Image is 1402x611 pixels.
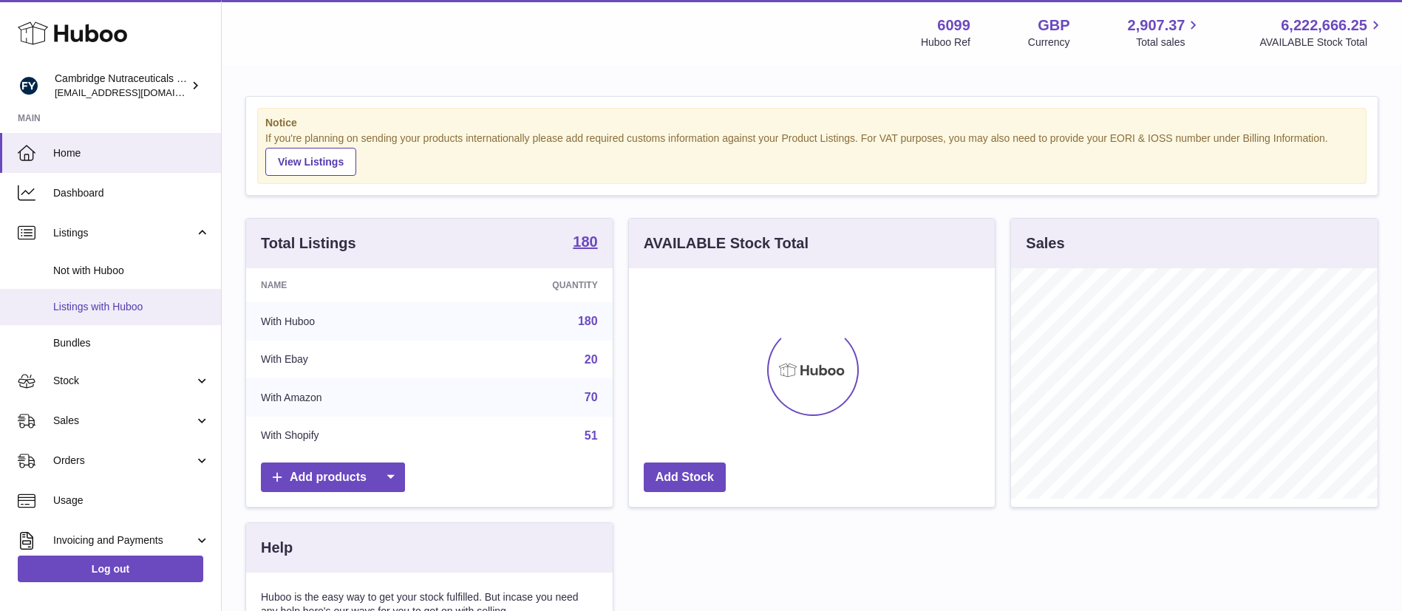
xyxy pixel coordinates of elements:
a: 180 [578,315,598,327]
span: AVAILABLE Stock Total [1259,35,1384,50]
div: Currency [1028,35,1070,50]
a: View Listings [265,148,356,176]
strong: GBP [1038,16,1069,35]
span: Listings with Huboo [53,300,210,314]
span: Usage [53,494,210,508]
a: Add Stock [644,462,726,493]
h3: AVAILABLE Stock Total [644,233,809,253]
span: Dashboard [53,186,210,200]
div: If you're planning on sending your products internationally please add required customs informati... [265,132,1358,176]
a: 6,222,666.25 AVAILABLE Stock Total [1259,16,1384,50]
strong: 180 [573,234,597,249]
span: Listings [53,226,194,240]
span: 6,222,666.25 [1281,16,1367,35]
span: [EMAIL_ADDRESS][DOMAIN_NAME] [55,86,217,98]
span: Home [53,146,210,160]
td: With Shopify [246,417,446,455]
span: Invoicing and Payments [53,533,194,547]
th: Quantity [446,268,612,302]
div: Cambridge Nutraceuticals Ltd [55,72,188,100]
h3: Total Listings [261,233,356,253]
a: 70 [585,391,598,403]
span: Total sales [1136,35,1202,50]
a: 2,907.37 Total sales [1128,16,1202,50]
img: internalAdmin-6099@internal.huboo.com [18,75,40,97]
span: Orders [53,454,194,468]
a: Log out [18,556,203,582]
a: 51 [585,429,598,442]
span: 2,907.37 [1128,16,1185,35]
td: With Amazon [246,378,446,417]
h3: Sales [1026,233,1064,253]
td: With Huboo [246,302,446,341]
span: Sales [53,414,194,428]
a: 20 [585,353,598,366]
h3: Help [261,538,293,558]
span: Not with Huboo [53,264,210,278]
a: 180 [573,234,597,252]
strong: Notice [265,116,1358,130]
strong: 6099 [937,16,970,35]
td: With Ebay [246,341,446,379]
span: Stock [53,374,194,388]
span: Bundles [53,336,210,350]
div: Huboo Ref [921,35,970,50]
a: Add products [261,462,405,493]
th: Name [246,268,446,302]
